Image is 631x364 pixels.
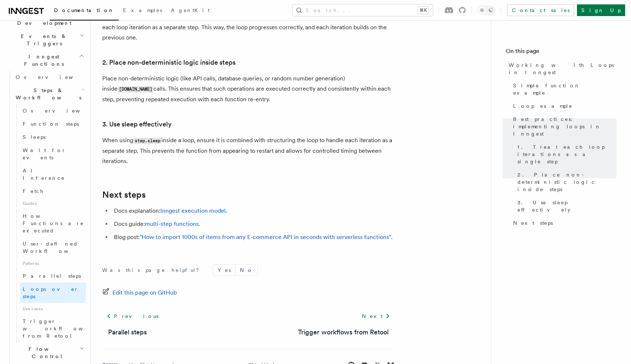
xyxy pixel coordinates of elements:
a: Function steps [20,117,86,130]
span: Next steps [513,219,553,227]
span: 2. Place non-deterministic logic inside steps [517,171,616,193]
a: 1. Treat each loop iterations as a single step [515,140,616,168]
p: When using inside a loop, ensure it is combined with structuring the loop to handle each iteratio... [102,135,394,166]
a: Previous [102,310,162,323]
p: In a typical programming environment, loops maintain their state across iterations. In Inngest, e... [102,2,394,43]
a: Edit this page on GitHub [102,288,177,298]
span: How Functions are executed [23,213,84,234]
div: Steps & Workflows [13,104,86,342]
a: 3. Use sleep effectively [102,119,172,129]
a: User-defined Workflows [20,237,86,258]
a: Loops over steps [20,283,86,303]
a: Trigger workflows from Retool [20,315,86,342]
span: Use cases [20,303,86,315]
span: Examples [123,7,162,13]
span: Steps & Workflows [13,87,81,101]
a: Documentation [50,2,119,20]
span: Simple function example [513,82,616,96]
li: Blog post: . [112,232,394,242]
span: 1. Treat each loop iterations as a single step [517,143,616,165]
a: Overview [20,104,86,117]
a: Next steps [102,190,146,200]
button: Flow Control [13,342,86,363]
span: Events & Triggers [6,33,80,47]
a: Inngest execution model [160,207,226,214]
a: Fetch [20,185,86,198]
span: Fetch [23,188,44,194]
a: Working with Loops in Inngest [506,58,616,79]
span: Function steps [23,121,79,127]
a: Loop example [510,99,616,113]
span: Loops over steps [23,286,79,299]
span: Inngest Functions [6,53,79,68]
code: step.sleep [133,138,161,144]
a: AI Inference [20,164,86,185]
span: Flow Control [13,345,79,360]
p: Place non-deterministic logic (like API calls, database queries, or random number generation) ins... [102,73,394,105]
a: Simple function example [510,79,616,99]
span: Parallel steps [23,273,81,279]
span: Guides [20,198,86,209]
li: Docs guide: . [112,219,394,229]
span: AI Inference [23,168,65,181]
p: Was this page helpful? [102,266,204,274]
a: 2. Place non-deterministic logic inside steps [515,168,616,196]
button: Toggle dark mode [478,6,495,15]
span: Loop example [513,102,573,110]
span: Sleeps [23,134,46,140]
a: Next steps [510,216,616,230]
a: Examples [119,2,167,20]
button: Yes [213,265,235,276]
button: Steps & Workflows [13,84,86,104]
a: multi-step functions [145,220,199,227]
span: Edit this page on GitHub [112,288,177,298]
kbd: ⌘K [418,7,428,14]
a: Best practices: implementing loops in Inngest [510,113,616,140]
a: Wait for events [20,144,86,164]
a: Next [357,310,394,323]
span: 3. Use sleep effectively [517,199,616,213]
h4: On this page [506,47,616,58]
button: No [236,265,257,276]
a: How Functions are executed [20,209,86,237]
a: 2. Place non-deterministic logic inside steps [102,57,236,68]
a: "How to import 1000s of items from any E-commerce API in seconds with serverless functions" [139,234,391,240]
span: Documentation [54,7,114,13]
span: Best practices: implementing loops in Inngest [513,115,616,137]
span: Patterns [20,258,86,269]
span: Working with Loops in Inngest [509,61,616,76]
span: User-defined Workflows [23,241,88,254]
li: Docs explanation: . [112,206,394,216]
span: Wait for events [23,147,66,160]
a: Sleeps [20,130,86,144]
span: Trigger workflows from Retool [23,318,103,339]
button: Events & Triggers [6,30,86,50]
span: Overview [16,74,91,80]
a: AgentKit [167,2,214,20]
span: Overview [23,108,98,114]
a: Trigger workflows from Retool [298,327,389,337]
a: Overview [13,71,86,84]
a: Contact sales [507,4,574,16]
code: [DOMAIN_NAME] [118,86,153,92]
a: 3. Use sleep effectively [515,196,616,216]
button: Inngest Functions [6,50,86,71]
button: Search...⌘K [292,4,433,16]
span: AgentKit [171,7,210,13]
a: Parallel steps [108,327,147,337]
a: Sign Up [577,4,625,16]
a: Parallel steps [20,269,86,283]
